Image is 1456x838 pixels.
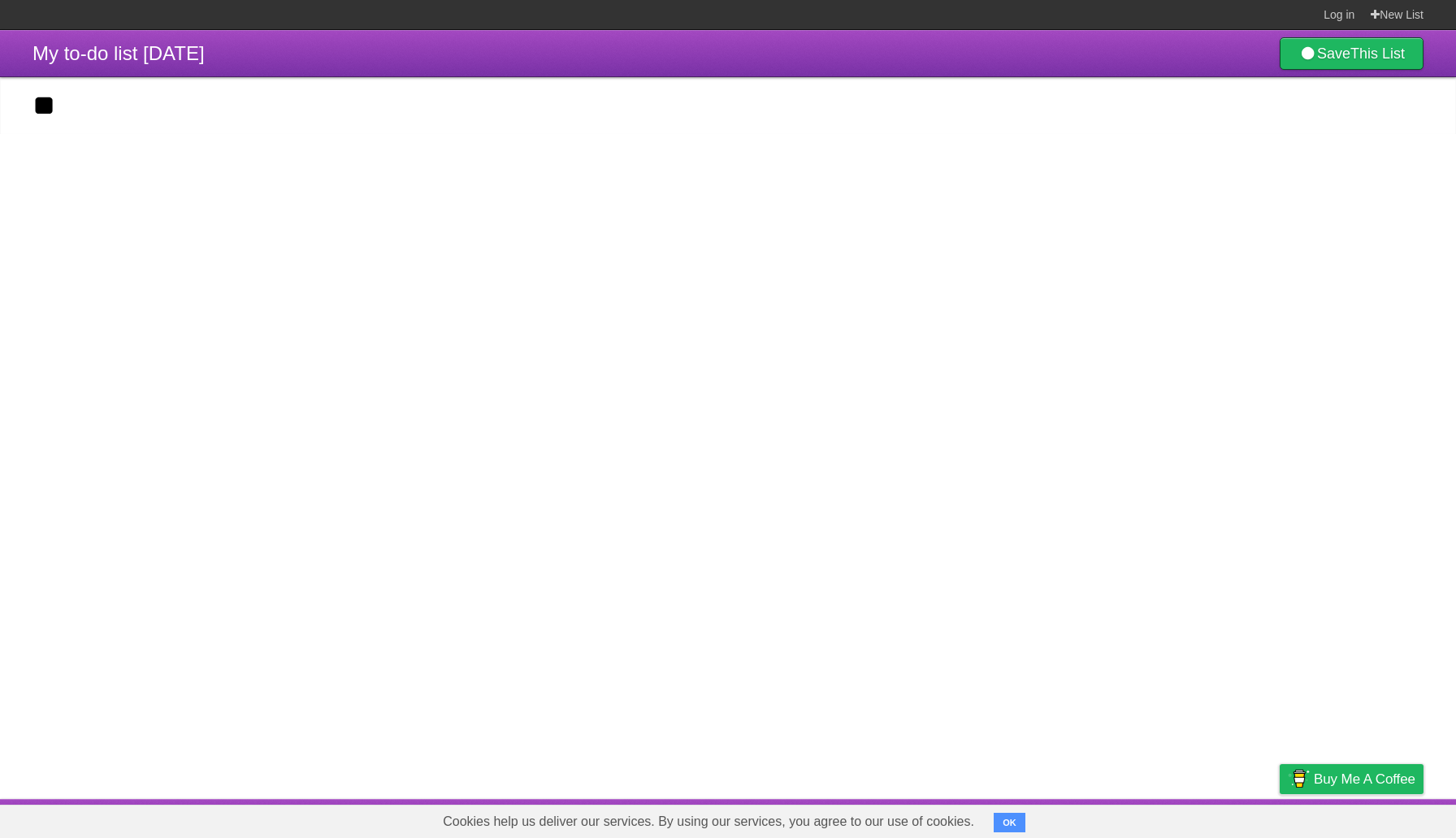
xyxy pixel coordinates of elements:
b: This List [1350,45,1405,62]
a: SaveThis List [1280,37,1423,70]
img: Buy me a coffee [1288,765,1310,793]
span: Buy me a coffee [1314,765,1415,793]
a: About [1064,803,1098,834]
a: Developers [1117,803,1183,834]
span: Cookies help us deliver our services. By using our services, you agree to our use of cookies. [427,806,990,838]
a: Privacy [1259,803,1301,834]
span: My to-do list [DATE] [32,42,205,64]
a: Terms [1203,803,1239,834]
button: OK [994,813,1025,832]
a: Suggest a feature [1321,803,1423,834]
a: Buy me a coffee [1280,764,1423,794]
